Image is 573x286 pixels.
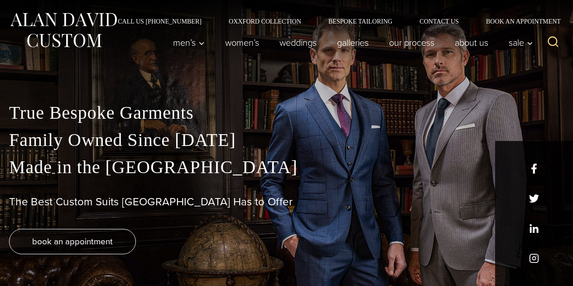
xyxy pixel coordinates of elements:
[9,229,136,254] a: book an appointment
[215,18,315,24] a: Oxxford Collection
[445,34,499,52] a: About Us
[104,18,215,24] a: Call Us [PHONE_NUMBER]
[163,34,538,52] nav: Primary Navigation
[9,99,564,181] p: True Bespoke Garments Family Owned Since [DATE] Made in the [GEOGRAPHIC_DATA]
[542,32,564,53] button: View Search Form
[104,18,564,24] nav: Secondary Navigation
[270,34,327,52] a: weddings
[509,38,533,47] span: Sale
[406,18,472,24] a: Contact Us
[215,34,270,52] a: Women’s
[327,34,379,52] a: Galleries
[315,18,406,24] a: Bespoke Tailoring
[472,18,564,24] a: Book an Appointment
[9,10,118,50] img: Alan David Custom
[379,34,445,52] a: Our Process
[32,235,113,248] span: book an appointment
[173,38,205,47] span: Men’s
[9,195,564,208] h1: The Best Custom Suits [GEOGRAPHIC_DATA] Has to Offer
